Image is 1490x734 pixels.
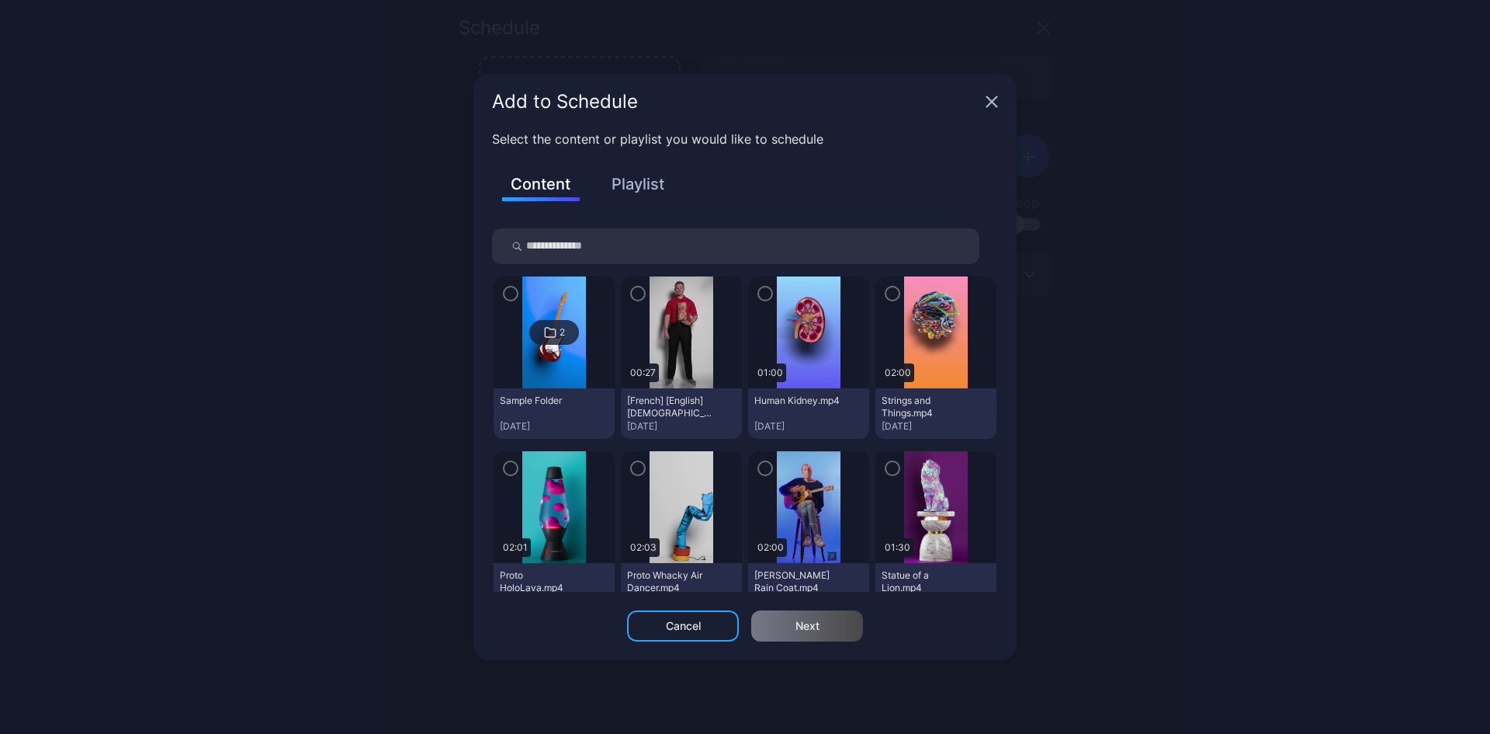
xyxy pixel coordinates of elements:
[599,171,677,197] button: Playlist
[882,569,967,594] div: Statue of a Lion.mp4
[627,364,659,382] div: 00:27
[751,611,863,642] button: Next
[627,420,736,433] div: [DATE]
[627,611,739,642] button: Cancel
[882,420,990,433] div: [DATE]
[754,395,840,407] div: Human Kidney.mp4
[500,538,531,557] div: 02:01
[500,395,585,407] div: Sample Folder
[795,620,819,632] div: Next
[627,569,712,594] div: Proto Whacky Air Dancer.mp4
[627,395,712,419] div: [French] [English] Chick-fil-a Favorites
[560,326,565,339] div: 2
[882,538,913,557] div: 01:30
[882,395,967,419] div: Strings and Things.mp4
[492,92,979,111] div: Add to Schedule
[754,538,787,557] div: 02:00
[627,538,660,557] div: 02:03
[882,364,914,382] div: 02:00
[500,420,608,433] div: [DATE]
[666,620,701,632] div: Cancel
[500,569,585,594] div: Proto HoloLava.mp4
[502,171,580,201] button: Content
[754,569,840,594] div: Ryan Pollie's Rain Coat.mp4
[754,364,786,382] div: 01:00
[754,420,863,433] div: [DATE]
[492,130,998,148] p: Select the content or playlist you would like to schedule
